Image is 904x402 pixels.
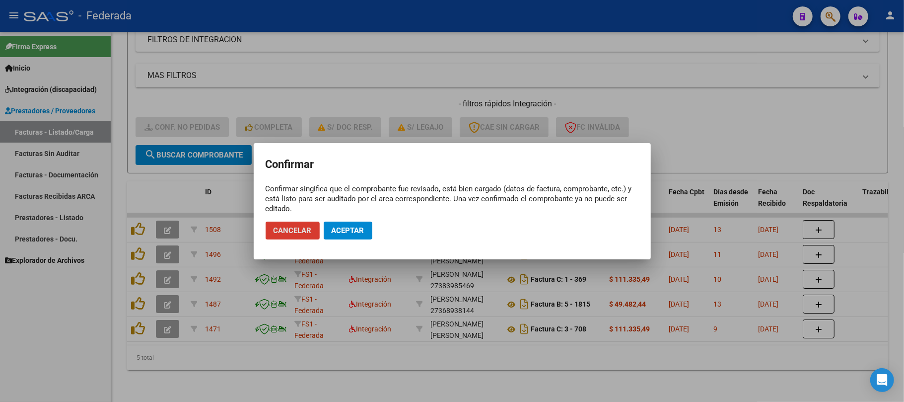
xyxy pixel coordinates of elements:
[324,222,372,240] button: Aceptar
[266,222,320,240] button: Cancelar
[274,226,312,235] span: Cancelar
[266,155,639,174] h2: Confirmar
[870,368,894,392] div: Open Intercom Messenger
[332,226,364,235] span: Aceptar
[266,184,639,214] div: Confirmar singifica que el comprobante fue revisado, está bien cargado (datos de factura, comprob...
